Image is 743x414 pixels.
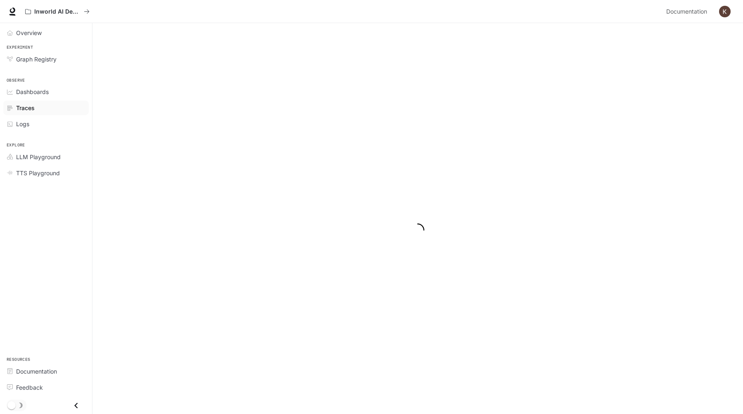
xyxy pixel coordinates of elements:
span: Dark mode toggle [7,400,16,409]
button: All workspaces [21,3,93,20]
a: TTS Playground [3,166,89,180]
a: Feedback [3,380,89,395]
a: Documentation [663,3,713,20]
button: User avatar [717,3,733,20]
span: Logs [16,120,29,128]
img: User avatar [719,6,731,17]
span: TTS Playground [16,169,60,177]
p: Inworld AI Demos [34,8,80,15]
a: Overview [3,26,89,40]
span: Documentation [16,367,57,376]
span: Overview [16,28,42,37]
a: LLM Playground [3,150,89,164]
span: Graph Registry [16,55,57,64]
a: Traces [3,101,89,115]
span: LLM Playground [16,153,61,161]
span: Feedback [16,383,43,392]
span: Documentation [666,7,707,17]
a: Graph Registry [3,52,89,66]
span: loading [409,221,426,239]
a: Logs [3,117,89,131]
a: Documentation [3,364,89,379]
span: Traces [16,103,35,112]
button: Close drawer [67,397,85,414]
span: Dashboards [16,87,49,96]
a: Dashboards [3,85,89,99]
